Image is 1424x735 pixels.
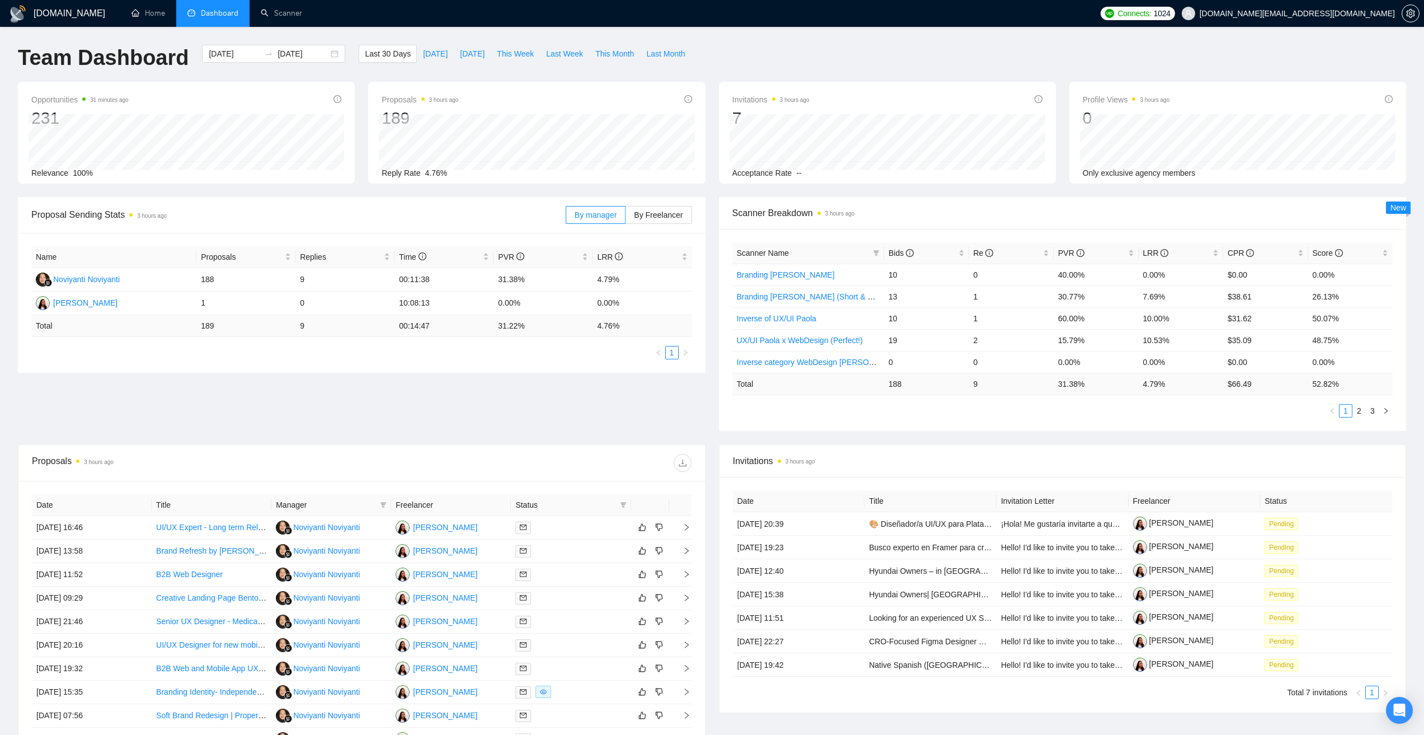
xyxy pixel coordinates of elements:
span: dislike [655,711,663,720]
span: LRR [1143,249,1169,258]
a: PC[PERSON_NAME] [36,298,118,307]
a: Soft Brand Redesign | Property Investment Firm [156,711,323,720]
span: By manager [575,210,617,219]
div: 0 [1083,107,1170,129]
a: searchScanner [261,8,302,18]
a: Senior UX Designer - Medical App (Patient + Physician Interface) | Healthcare Experience Required [156,617,501,626]
span: Scanner Breakdown [732,206,1393,220]
img: c1E3OIJ_QazEI-FHhnL56HKm2o297MX1nGAwquIvHxLNpLDdNZ4XX36Fs4Zf1YPQ0X [1133,564,1147,578]
img: c1E3OIJ_QazEI-FHhnL56HKm2o297MX1nGAwquIvHxLNpLDdNZ4XX36Fs4Zf1YPQ0X [1133,517,1147,531]
div: Noviyanti Noviyanti [293,592,360,604]
span: Scanner Name [737,249,789,258]
div: 189 [382,107,458,129]
span: like [638,617,646,626]
span: info-circle [419,252,426,260]
span: Dashboard [201,8,238,18]
span: 1024 [1154,7,1171,20]
span: dislike [655,570,663,579]
a: [PERSON_NAME] [1133,542,1214,551]
span: dislike [655,593,663,602]
span: info-circle [516,252,524,260]
img: upwork-logo.png [1105,9,1114,18]
li: 1 [665,346,679,359]
span: PVR [1058,249,1084,258]
a: Pending [1265,589,1303,598]
td: 0.00% [1308,264,1393,285]
a: 2 [1353,405,1365,417]
a: Pending [1265,519,1303,528]
a: B2B Web Designer [156,570,223,579]
td: 31.38% [494,268,593,292]
td: 10 [884,264,969,285]
a: NNNoviyanti Noviyanti [276,522,360,531]
div: Noviyanti Noviyanti [293,568,360,580]
button: setting [1402,4,1420,22]
button: dislike [652,709,666,722]
div: [PERSON_NAME] [413,662,477,675]
span: dislike [655,687,663,696]
span: dislike [655,617,663,626]
span: mail [520,689,527,695]
img: PC [396,568,410,582]
a: NNNoviyanti Noviyanti [276,569,360,578]
a: UI/UX Designer for new mobile app + web app [156,640,317,649]
a: 1 [666,347,678,359]
span: By Freelancer [634,210,683,219]
span: info-circle [985,249,993,257]
a: CRO-Focused Figma Designer Needed to Redesign our products catalog page [869,637,1143,646]
a: Branding [PERSON_NAME] (Short & CTA) [737,292,886,301]
div: [PERSON_NAME] [413,592,477,604]
img: PC [396,662,410,676]
div: 231 [31,107,129,129]
a: Pending [1265,660,1303,669]
td: 10 [884,307,969,329]
th: Replies [295,246,394,268]
td: 40.00% [1054,264,1139,285]
img: NN [276,591,290,605]
span: info-circle [1246,249,1254,257]
li: 1 [1365,686,1379,699]
td: $38.61 [1223,285,1308,307]
img: c1E3OIJ_QazEI-FHhnL56HKm2o297MX1nGAwquIvHxLNpLDdNZ4XX36Fs4Zf1YPQ0X [1133,540,1147,554]
a: PC[PERSON_NAME] [396,663,477,672]
a: B2B Web and Mobile App UX Designer Needed [156,664,321,673]
button: Last Week [540,45,589,63]
a: setting [1402,9,1420,18]
button: Last 30 Days [359,45,417,63]
button: dislike [652,521,666,534]
button: dislike [652,615,666,628]
time: 3 hours ago [137,213,167,219]
img: PC [396,638,410,652]
li: Next Page [1379,404,1393,418]
span: like [638,664,646,673]
span: left [655,349,662,356]
button: like [636,709,649,722]
td: 0 [969,264,1054,285]
span: info-circle [333,95,341,103]
span: Pending [1265,588,1298,601]
span: Pending [1265,659,1298,671]
span: mail [520,524,527,531]
span: info-circle [615,252,623,260]
button: dislike [652,591,666,605]
span: like [638,523,646,532]
a: NNNoviyanti Noviyanti [276,710,360,719]
a: Brand Refresh by [PERSON_NAME] [156,546,284,555]
span: Pending [1265,518,1298,530]
a: PC[PERSON_NAME] [396,593,477,602]
a: PC[PERSON_NAME] [396,687,477,696]
button: dislike [652,568,666,581]
span: like [638,546,646,555]
span: mail [520,618,527,625]
span: info-circle [1035,95,1042,103]
button: like [636,591,649,605]
button: like [636,638,649,652]
button: download [674,454,692,472]
a: PC[PERSON_NAME] [396,640,477,649]
button: like [636,685,649,699]
span: right [1382,690,1389,696]
span: mail [520,594,527,601]
button: This Month [589,45,640,63]
span: [DATE] [460,48,485,60]
li: 2 [1352,404,1366,418]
